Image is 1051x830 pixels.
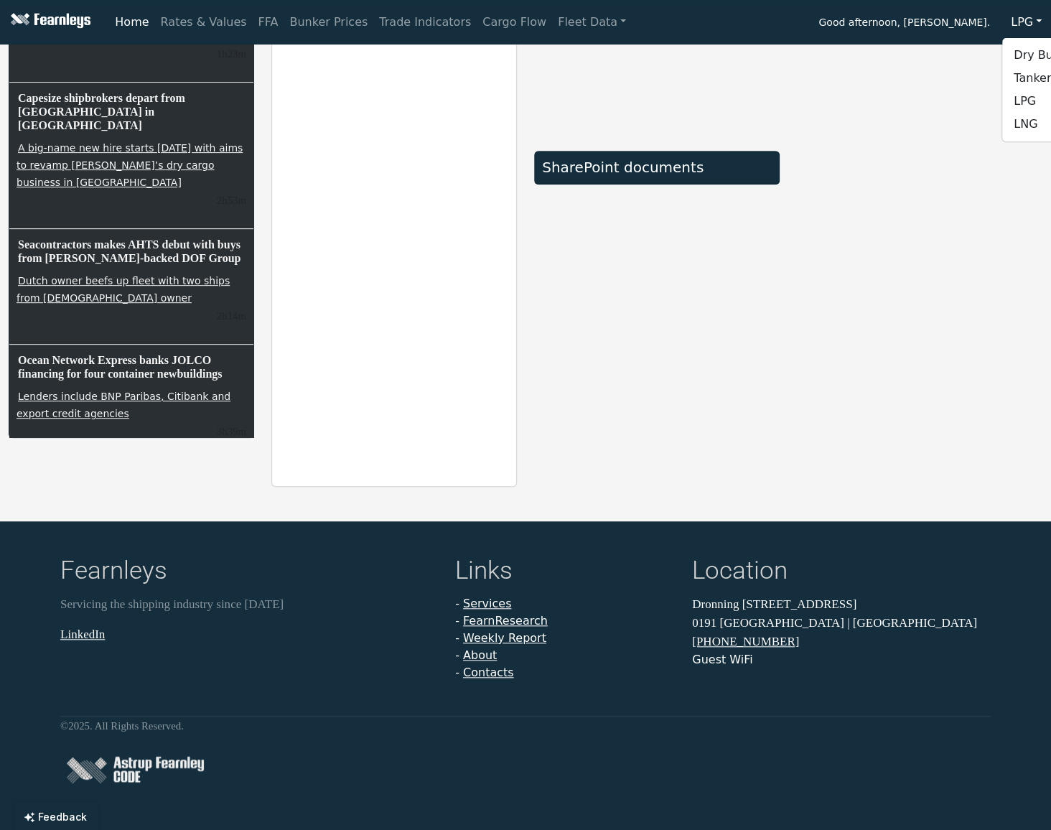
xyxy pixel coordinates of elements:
a: A big-name new hire starts [DATE] with aims to revamp [PERSON_NAME]’s dry cargo business in [GEOG... [17,141,243,190]
a: [PHONE_NUMBER] [692,635,799,648]
h4: Fearnleys [60,556,438,589]
a: FFA [253,8,284,37]
a: Weekly Report [463,631,546,645]
img: Fearnleys Logo [7,13,90,31]
h4: Links [455,556,675,589]
h6: Ocean Network Express banks JOLCO financing for four container newbuildings [17,352,246,382]
div: SharePoint documents [542,159,772,176]
a: Home [109,8,154,37]
iframe: mini symbol-overview TradingView widget [797,157,1042,314]
a: Fleet Data [552,8,632,37]
li: - [455,647,675,664]
li: - [455,630,675,647]
a: Lenders include BNP Paribas, Citibank and export credit agencies [17,389,230,421]
button: Guest WiFi [692,651,752,668]
a: FearnResearch [463,614,548,628]
li: - [455,612,675,630]
small: 15/08/2025, 13:41:22 [217,48,246,60]
p: 0191 [GEOGRAPHIC_DATA] | [GEOGRAPHIC_DATA] [692,614,991,633]
h6: Capesize shipbrokers depart from [GEOGRAPHIC_DATA] in [GEOGRAPHIC_DATA] [17,90,246,134]
a: Services [463,597,511,610]
p: Servicing the shipping industry since [DATE] [60,595,438,614]
small: 15/08/2025, 12:25:33 [217,426,246,437]
a: Contacts [463,666,514,679]
a: Trade Indicators [373,8,477,37]
span: Good afternoon, [PERSON_NAME]. [818,11,990,36]
h4: Location [692,556,991,589]
a: Rates & Values [155,8,253,37]
small: 15/08/2025, 12:50:52 [217,310,246,322]
small: © 2025 . All Rights Reserved. [60,720,184,732]
h6: Seacontractors makes AHTS debut with buys from [PERSON_NAME]-backed DOF Group [17,236,246,266]
li: - [455,664,675,681]
a: About [463,648,497,662]
li: - [455,595,675,612]
iframe: mini symbol-overview TradingView widget [797,329,1042,487]
button: LPG [1001,9,1051,36]
a: Dutch owner beefs up fleet with two ships from [DEMOGRAPHIC_DATA] owner [17,274,230,305]
a: Cargo Flow [477,8,552,37]
a: LinkedIn [60,628,105,641]
small: 15/08/2025, 13:12:05 [217,195,246,206]
p: Dronning [STREET_ADDRESS] [692,595,991,614]
a: Bunker Prices [284,8,373,37]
